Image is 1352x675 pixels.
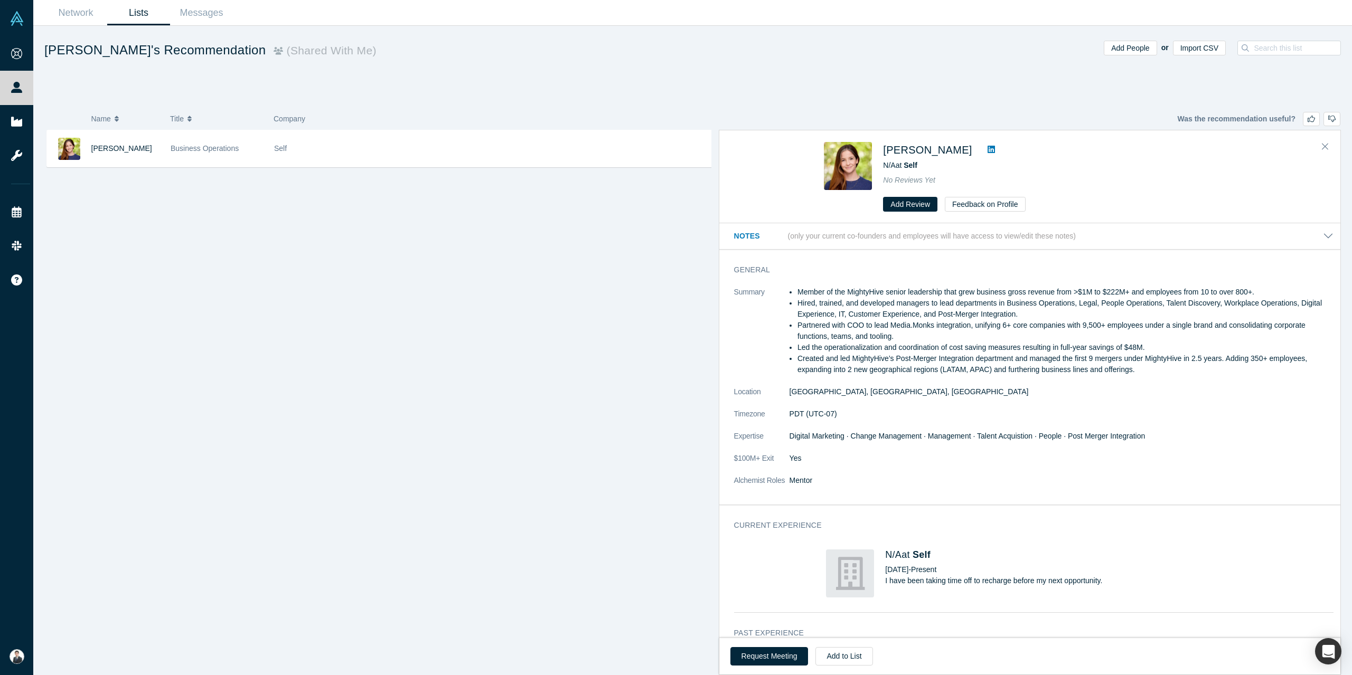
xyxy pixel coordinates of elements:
small: ( Shared With Me ) [283,44,377,56]
dd: Yes [790,453,1334,464]
span: No Reviews Yet [883,176,935,184]
dd: PDT (UTC-07) [790,408,1334,420]
img: Yohei Okamoto's Account [10,649,24,664]
span: Self [274,144,287,153]
span: N/A at [883,161,917,169]
span: Name [91,108,111,130]
input: Search this list [1253,41,1347,55]
dt: Location [734,386,790,408]
dd: [GEOGRAPHIC_DATA], [GEOGRAPHIC_DATA], [GEOGRAPHIC_DATA] [790,386,1334,397]
a: [PERSON_NAME] [883,144,972,156]
dt: Timezone [734,408,790,431]
div: [DATE] - Present [885,564,1241,575]
a: Self [913,549,931,560]
button: Request Meeting [730,647,809,666]
li: Led the operationalization and coordination of cost saving measures resulting in full-year saving... [797,342,1334,353]
li: Member of the MightyHive senior leadership that grew business gross revenue from >$1M to $222M+ a... [797,287,1334,298]
li: Created and led MightyHive’s Post-Merger Integration department and managed the first 9 mergers u... [797,353,1334,375]
dd: Mentor [790,475,1334,486]
dt: Alchemist Roles [734,475,790,497]
h3: Notes [734,231,786,242]
dt: $100M+ Exit [734,453,790,475]
p: I have been taking time off to recharge before my next opportunity. [885,575,1241,586]
h3: Past Experience [734,628,1319,639]
a: Lists [107,1,170,25]
button: Import CSV [1173,41,1226,55]
img: Annie Wilks's Profile Image [58,138,80,160]
p: (only your current co-founders and employees will have access to view/edit these notes) [788,232,1076,241]
a: [PERSON_NAME] [91,144,152,153]
h3: Current Experience [734,520,1319,531]
button: Notes (only your current co-founders and employees will have access to view/edit these notes) [734,231,1334,242]
h1: [PERSON_NAME]'s Recommendation [44,41,693,60]
h4: N/A at [885,549,1241,561]
dt: Expertise [734,431,790,453]
button: Close [1317,138,1333,155]
li: Hired, trained, and developed managers to lead departments in Business Operations, Legal, People ... [797,298,1334,320]
a: Self [904,161,917,169]
button: Add Review [883,197,937,212]
img: Alchemist Vault Logo [10,11,24,26]
dt: Summary [734,287,790,386]
a: Network [44,1,107,25]
button: Add to List [815,647,872,666]
img: Annie Wilks's Profile Image [824,142,872,190]
b: or [1161,43,1169,52]
span: Digital Marketing · Change Management · Management · Talent Acquistion · People · Post Merger Int... [790,432,1146,440]
button: Add People [1104,41,1157,55]
h3: General [734,264,1319,275]
div: Was the recommendation useful? [1177,112,1340,126]
span: Business Operations [171,144,239,153]
a: Messages [170,1,233,25]
img: Self's Logo [826,549,874,597]
button: Feedback on Profile [945,197,1026,212]
li: Partnered with COO to lead Media.Monks integration, unifying 6+ core companies with 9,500+ employ... [797,320,1334,342]
button: Name [91,108,159,130]
span: Title [170,108,184,130]
button: Title [170,108,262,130]
span: Company [274,115,305,123]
